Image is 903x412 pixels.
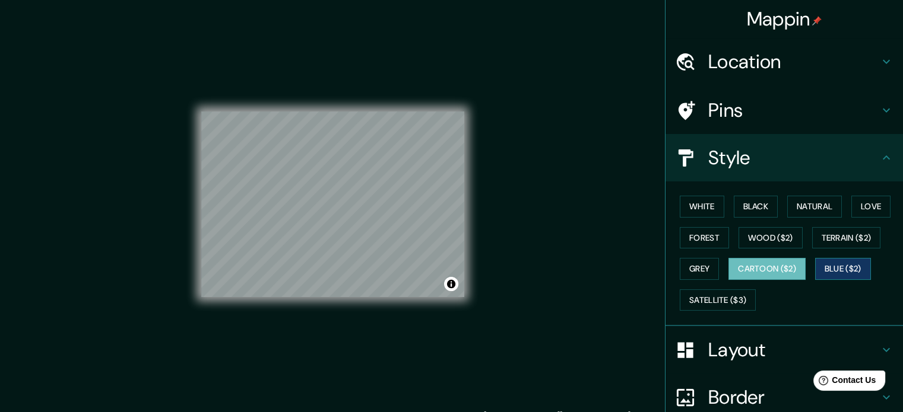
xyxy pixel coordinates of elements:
button: Grey [680,258,719,280]
button: Toggle attribution [444,277,458,291]
img: pin-icon.png [812,16,822,25]
button: Terrain ($2) [812,227,881,249]
button: Love [851,196,891,218]
button: Black [734,196,778,218]
h4: Border [708,385,879,409]
h4: Style [708,146,879,170]
div: Pins [666,87,903,134]
button: White [680,196,724,218]
h4: Location [708,50,879,74]
div: Style [666,134,903,181]
h4: Layout [708,338,879,362]
div: Layout [666,326,903,373]
h4: Pins [708,98,879,122]
canvas: Map [201,111,464,297]
h4: Mappin [747,7,822,31]
button: Forest [680,227,729,249]
button: Blue ($2) [815,258,871,280]
button: Satellite ($3) [680,289,756,311]
div: Location [666,38,903,85]
button: Cartoon ($2) [728,258,806,280]
button: Wood ($2) [739,227,803,249]
iframe: Help widget launcher [797,366,890,399]
button: Natural [787,196,842,218]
